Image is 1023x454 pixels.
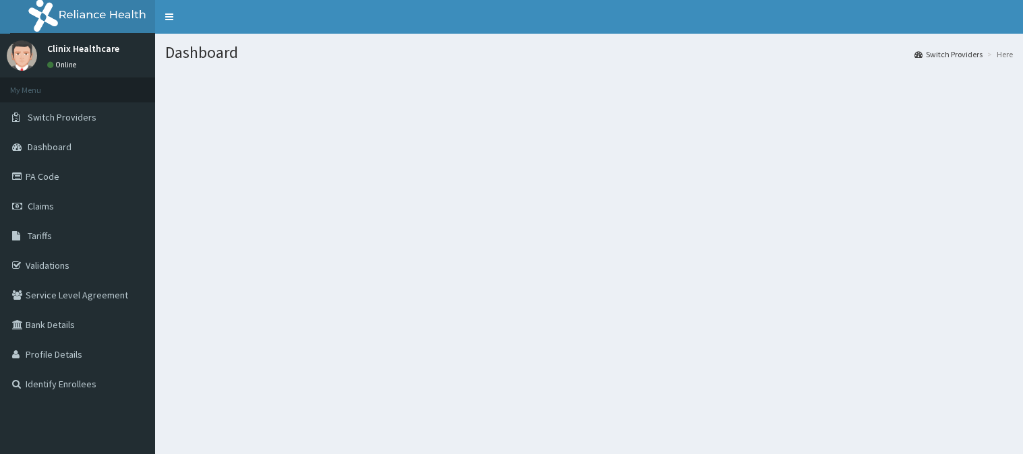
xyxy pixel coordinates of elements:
[7,40,37,71] img: User Image
[165,44,1013,61] h1: Dashboard
[47,60,80,69] a: Online
[28,230,52,242] span: Tariffs
[28,200,54,212] span: Claims
[984,48,1013,60] li: Here
[28,141,71,153] span: Dashboard
[914,48,983,60] a: Switch Providers
[47,44,119,53] p: Clinix Healthcare
[28,111,96,123] span: Switch Providers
